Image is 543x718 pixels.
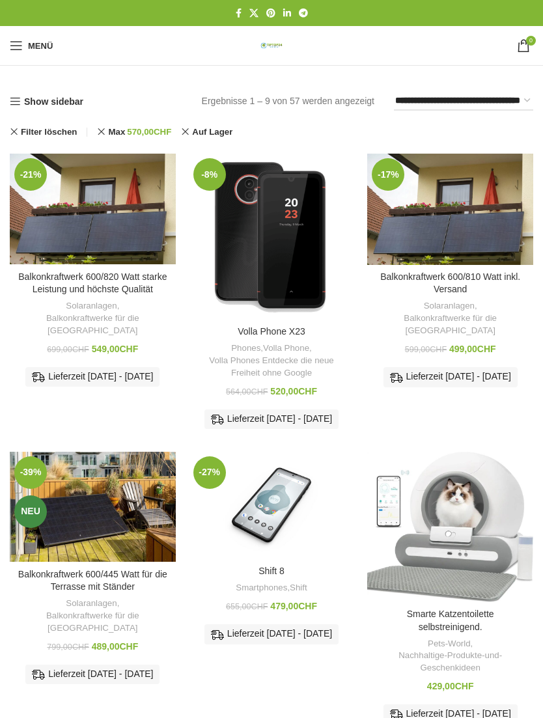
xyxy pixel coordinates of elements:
span: CHF [72,642,89,652]
bdi: 564,00 [226,387,268,396]
a: Solaranlagen [66,598,117,610]
a: Remove filter [97,124,171,141]
div: Lieferzeit [DATE] - [DATE] [25,665,160,684]
div: Lieferzeit [DATE] - [DATE] [204,624,339,644]
img: Balkonkraftwerke für die Schweiz2_XL [10,154,176,264]
a: Balkonkraftwerk 600/820 Watt starke Leistung und höchste Qualität [18,271,167,295]
a: Balkonkraftwerk 600/810 Watt inkl. Versand [367,154,533,264]
span: CHF [154,127,171,137]
span: 570,00 [127,124,171,141]
span: CHF [251,387,268,396]
a: X Social Link [245,5,262,22]
div: , [16,598,169,634]
span: -17% [372,158,404,191]
bdi: 489,00 [92,641,139,652]
a: Balkonkraftwerke für die [GEOGRAPHIC_DATA] [16,610,169,634]
img: Volla Phone X23 ohne Google [189,154,355,320]
bdi: 520,00 [270,386,317,396]
span: CHF [455,681,474,691]
a: Solaranlagen [424,300,475,312]
span: -27% [193,456,226,489]
div: , [195,582,348,594]
a: Smarte Katzentoilette selbstreinigend. [367,452,533,602]
a: Nachhaltige-Produkte-und-Geschenkideen [374,650,527,674]
bdi: 599,00 [405,345,447,354]
a: Mobiles Menü öffnen [3,33,59,59]
span: CHF [430,345,447,354]
bdi: 429,00 [427,681,474,691]
bdi: 699,00 [47,345,89,354]
a: Shift 8 [258,566,285,576]
span: Menü [28,42,53,50]
bdi: 499,00 [449,344,496,354]
span: CHF [251,602,268,611]
a: Volla Phones Entdecke die neue Freiheit ohne Google [195,355,348,379]
a: Balkonkraftwerk 600/445 Watt für die Terrasse mit Ständer [10,452,176,562]
div: , [374,300,527,337]
span: CHF [298,601,317,611]
span: -21% [14,158,47,191]
span: CHF [120,344,139,354]
img: Steckerkraftwerk für die Terrasse [10,452,176,562]
span: CHF [477,344,496,354]
a: Volla Phone X23 [189,154,355,320]
bdi: 799,00 [47,642,89,652]
span: CHF [298,386,317,396]
a: Volla Phone X23 [238,326,305,337]
a: Show sidebar [10,96,83,107]
span: 0 [526,36,536,46]
a: Phones [231,342,260,355]
img: SHIFTphone-8 [189,452,355,559]
a: Remove filter [181,124,232,141]
div: , , [195,342,348,379]
a: Shift 8 [189,452,355,559]
bdi: 479,00 [270,601,317,611]
a: 0 [510,33,536,59]
span: CHF [72,345,89,354]
div: , [16,300,169,337]
a: Smartphones [236,582,287,594]
a: Shift [290,582,307,594]
div: Lieferzeit [DATE] - [DATE] [25,367,160,387]
a: Filter löschen [10,128,77,136]
a: Balkonkraftwerk 600/820 Watt starke Leistung und höchste Qualität [10,154,176,264]
a: Pets-World [428,638,471,650]
a: Balkonkraftwerk 600/810 Watt inkl. Versand [380,271,520,295]
p: Ergebnisse 1 – 9 von 57 werden angezeigt [202,94,374,108]
bdi: 549,00 [92,344,139,354]
a: Volla Phone [263,342,309,355]
a: Smarte Katzentoilette selbstreinigend. [407,609,494,632]
span: -8% [193,158,226,191]
select: Shop-Reihenfolge [394,92,533,111]
span: Neu [14,495,47,528]
div: , [374,638,527,674]
a: Facebook Social Link [232,5,245,22]
span: CHF [120,641,139,652]
a: Logo der Website [255,40,288,50]
a: Balkonkraftwerke für die [GEOGRAPHIC_DATA] [374,312,527,337]
a: Balkonkraftwerk 600/445 Watt für die Terrasse mit Ständer [18,569,167,592]
bdi: 655,00 [226,602,268,611]
div: Lieferzeit [DATE] - [DATE] [204,409,339,429]
a: Pinterest Social Link [262,5,279,22]
a: Balkonkraftwerke für die [GEOGRAPHIC_DATA] [16,312,169,337]
a: Telegram Social Link [295,5,312,22]
div: Lieferzeit [DATE] - [DATE] [383,367,518,387]
a: Solaranlagen [66,300,117,312]
span: -39% [14,456,47,489]
a: LinkedIn Social Link [279,5,295,22]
